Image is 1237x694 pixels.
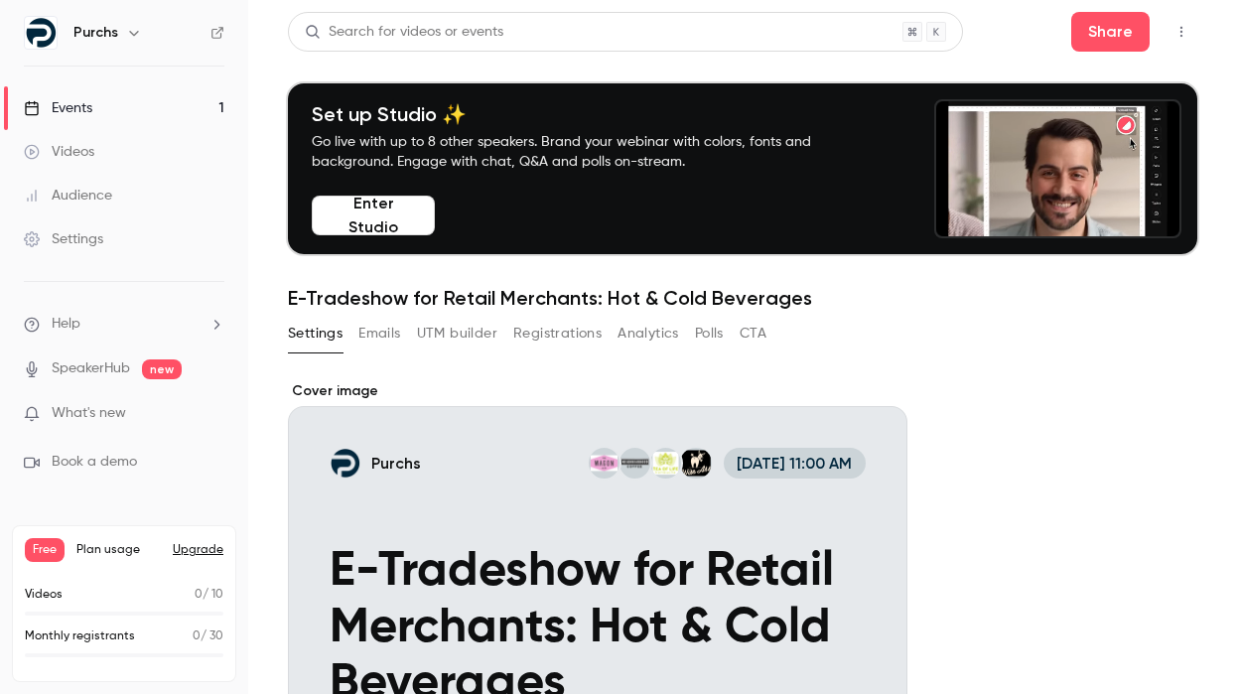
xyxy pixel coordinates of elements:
[24,186,112,206] div: Audience
[142,359,182,379] span: new
[417,318,497,349] button: UTM builder
[52,452,137,473] span: Book a demo
[195,589,203,601] span: 0
[513,318,602,349] button: Registrations
[76,542,161,558] span: Plan usage
[312,132,858,172] p: Go live with up to 8 other speakers. Brand your webinar with colors, fonts and background. Engage...
[193,630,201,642] span: 0
[312,102,858,126] h4: Set up Studio ✨
[305,22,503,43] div: Search for videos or events
[24,142,94,162] div: Videos
[195,586,223,604] p: / 10
[201,405,224,423] iframe: Noticeable Trigger
[25,586,63,604] p: Videos
[740,318,766,349] button: CTA
[73,23,118,43] h6: Purchs
[358,318,400,349] button: Emails
[1071,12,1150,52] button: Share
[288,286,1197,310] h1: E-Tradeshow for Retail Merchants: Hot & Cold Beverages
[25,538,65,562] span: Free
[24,314,224,335] li: help-dropdown-opener
[695,318,724,349] button: Polls
[24,229,103,249] div: Settings
[193,627,223,645] p: / 30
[288,318,343,349] button: Settings
[25,627,135,645] p: Monthly registrants
[52,403,126,424] span: What's new
[618,318,679,349] button: Analytics
[288,381,907,401] label: Cover image
[24,98,92,118] div: Events
[312,196,435,235] button: Enter Studio
[25,17,57,49] img: Purchs
[173,542,223,558] button: Upgrade
[52,358,130,379] a: SpeakerHub
[52,314,80,335] span: Help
